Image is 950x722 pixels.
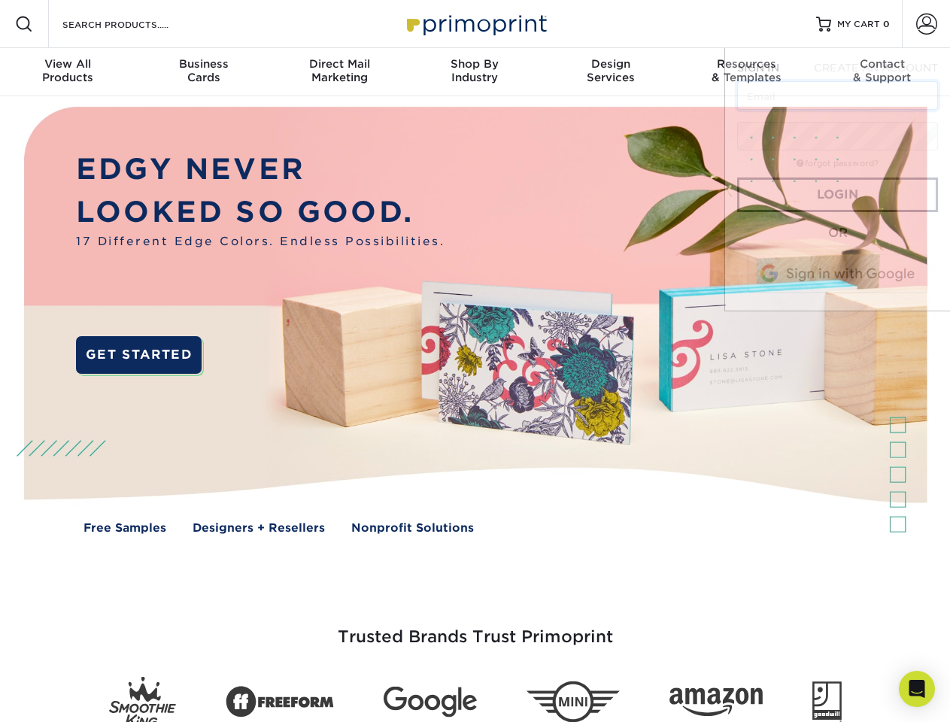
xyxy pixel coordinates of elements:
[797,159,879,168] a: forgot password?
[814,62,938,74] span: CREATE AN ACCOUNT
[678,57,814,71] span: Resources
[135,57,271,84] div: Cards
[407,57,542,84] div: Industry
[61,15,208,33] input: SEARCH PRODUCTS.....
[272,57,407,71] span: Direct Mail
[883,19,890,29] span: 0
[400,8,551,40] img: Primoprint
[669,688,763,717] img: Amazon
[737,177,938,212] a: Login
[737,62,779,74] span: SIGN IN
[384,687,477,717] img: Google
[83,520,166,537] a: Free Samples
[351,520,474,537] a: Nonprofit Solutions
[35,591,915,665] h3: Trusted Brands Trust Primoprint
[837,18,880,31] span: MY CART
[76,191,445,234] p: LOOKED SO GOOD.
[272,48,407,96] a: Direct MailMarketing
[76,233,445,250] span: 17 Different Edge Colors. Endless Possibilities.
[543,57,678,71] span: Design
[193,520,325,537] a: Designers + Resellers
[543,48,678,96] a: DesignServices
[899,671,935,707] div: Open Intercom Messenger
[272,57,407,84] div: Marketing
[678,57,814,84] div: & Templates
[543,57,678,84] div: Services
[737,81,938,110] input: Email
[407,48,542,96] a: Shop ByIndustry
[135,57,271,71] span: Business
[4,676,128,717] iframe: Google Customer Reviews
[76,148,445,191] p: EDGY NEVER
[407,57,542,71] span: Shop By
[135,48,271,96] a: BusinessCards
[737,224,938,242] div: OR
[76,336,202,374] a: GET STARTED
[678,48,814,96] a: Resources& Templates
[812,681,842,722] img: Goodwill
